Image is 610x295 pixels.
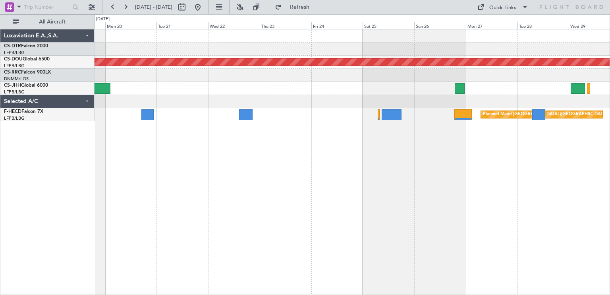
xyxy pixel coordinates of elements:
[466,22,517,29] div: Mon 27
[4,83,48,88] a: CS-JHHGlobal 6000
[4,57,50,62] a: CS-DOUGlobal 6500
[4,44,21,49] span: CS-DTR
[208,22,260,29] div: Wed 22
[4,83,21,88] span: CS-JHH
[135,4,172,11] span: [DATE] - [DATE]
[156,22,208,29] div: Tue 21
[105,22,157,29] div: Mon 20
[271,1,319,14] button: Refresh
[4,115,25,121] a: LFPB/LBG
[9,16,86,28] button: All Aircraft
[24,1,70,13] input: Trip Number
[4,70,21,75] span: CS-RRC
[363,22,414,29] div: Sat 25
[21,19,84,25] span: All Aircraft
[473,1,532,14] button: Quick Links
[4,89,25,95] a: LFPB/LBG
[4,63,25,69] a: LFPB/LBG
[4,109,43,114] a: F-HECDFalcon 7X
[96,16,110,23] div: [DATE]
[260,22,311,29] div: Thu 23
[4,57,23,62] span: CS-DOU
[4,70,51,75] a: CS-RRCFalcon 900LX
[489,4,516,12] div: Quick Links
[311,22,363,29] div: Fri 24
[483,109,608,120] div: Planned Maint [GEOGRAPHIC_DATA] ([GEOGRAPHIC_DATA])
[4,76,29,82] a: DNMM/LOS
[517,22,569,29] div: Tue 28
[4,50,25,56] a: LFPB/LBG
[414,22,466,29] div: Sun 26
[4,44,48,49] a: CS-DTRFalcon 2000
[4,109,21,114] span: F-HECD
[283,4,317,10] span: Refresh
